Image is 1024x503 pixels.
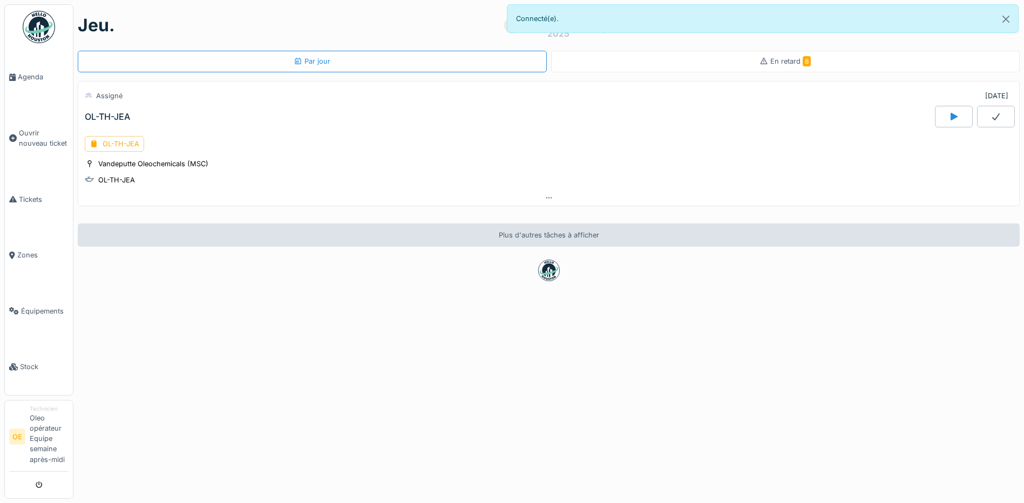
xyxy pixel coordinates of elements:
[23,11,55,43] img: Badge_color-CXgf-gQk.svg
[507,4,1019,33] div: Connecté(e).
[5,105,73,172] a: Ouvrir nouveau ticket
[17,250,69,260] span: Zones
[98,175,135,185] div: OL-TH-JEA
[9,429,25,445] li: OE
[538,260,560,281] img: badge-BVDL4wpA.svg
[20,362,69,372] span: Stock
[770,57,811,65] span: En retard
[5,171,73,227] a: Tickets
[30,405,69,469] li: Oleo opérateur Equipe semaine après-midi
[5,49,73,105] a: Agenda
[5,339,73,395] a: Stock
[19,194,69,205] span: Tickets
[9,405,69,472] a: OE TechnicienOleo opérateur Equipe semaine après-midi
[994,5,1018,33] button: Close
[85,136,144,152] div: OL-TH-JEA
[78,223,1020,247] div: Plus d'autres tâches à afficher
[19,128,69,148] span: Ouvrir nouveau ticket
[78,15,115,36] h1: jeu.
[547,27,569,40] div: 2025
[803,56,811,66] span: 8
[985,91,1008,101] div: [DATE]
[85,112,130,122] div: OL-TH-JEA
[98,159,208,169] div: Vandeputte Oleochemicals (MSC)
[294,56,330,66] div: Par jour
[5,227,73,283] a: Zones
[18,72,69,82] span: Agenda
[5,283,73,339] a: Équipements
[96,91,123,101] div: Assigné
[21,306,69,316] span: Équipements
[30,405,69,413] div: Technicien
